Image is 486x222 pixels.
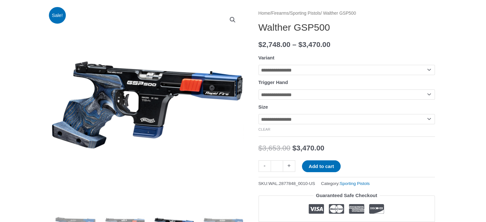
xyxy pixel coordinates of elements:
button: Add to cart [302,160,341,172]
a: Sporting Pistols [340,181,370,186]
bdi: 3,470.00 [298,41,330,49]
label: Trigger Hand [258,80,288,85]
span: $ [258,144,263,152]
span: $ [292,144,297,152]
a: Firearms [271,11,289,16]
h1: Walther GSP500 [258,22,435,33]
span: Category: [321,180,370,188]
a: View full-screen image gallery [227,14,238,26]
a: + [283,160,295,172]
span: – [292,41,297,49]
span: $ [258,41,263,49]
bdi: 3,470.00 [292,144,324,152]
label: Variant [258,55,274,60]
span: Sale! [49,7,66,24]
a: - [258,160,271,172]
label: Size [258,104,268,110]
input: Product quantity [271,160,283,172]
a: Sporting Pistols [290,11,320,16]
span: WAL.2877848_0010-US [268,181,315,186]
bdi: 2,748.00 [258,41,290,49]
nav: Breadcrumb [258,9,435,18]
bdi: 3,653.00 [258,144,290,152]
span: $ [298,41,303,49]
a: Clear options [258,127,271,131]
span: SKU: [258,180,315,188]
legend: Guaranteed Safe Checkout [313,191,380,200]
a: Home [258,11,270,16]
